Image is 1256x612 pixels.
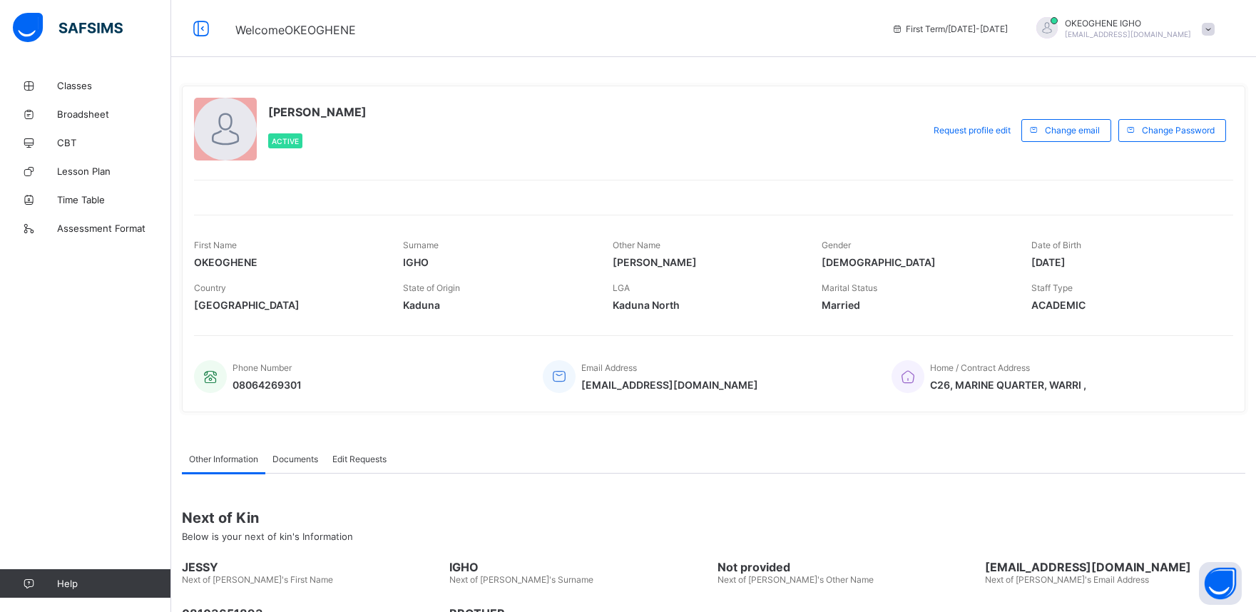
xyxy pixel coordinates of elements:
[403,282,460,293] span: State of Origin
[581,362,637,373] span: Email Address
[930,362,1030,373] span: Home / Contract Address
[1031,256,1219,268] span: [DATE]
[985,574,1149,585] span: Next of [PERSON_NAME]'s Email Address
[194,256,382,268] span: OKEOGHENE
[182,509,1245,526] span: Next of Kin
[57,194,171,205] span: Time Table
[718,574,874,585] span: Next of [PERSON_NAME]'s Other Name
[892,24,1008,34] span: session/term information
[403,240,439,250] span: Surname
[194,240,237,250] span: First Name
[1022,17,1222,41] div: OKEOGHENEIGHO
[613,240,660,250] span: Other Name
[822,299,1009,311] span: Married
[235,23,356,37] span: Welcome OKEOGHENE
[268,105,367,119] span: [PERSON_NAME]
[822,282,877,293] span: Marital Status
[930,379,1086,391] span: C26, MARINE QUARTER, WARRI ,
[934,125,1011,136] span: Request profile edit
[272,454,318,464] span: Documents
[1031,240,1081,250] span: Date of Birth
[449,574,593,585] span: Next of [PERSON_NAME]'s Surname
[581,379,758,391] span: [EMAIL_ADDRESS][DOMAIN_NAME]
[57,223,171,234] span: Assessment Format
[1065,18,1191,29] span: OKEOGHENE IGHO
[1031,299,1219,311] span: ACADEMIC
[1045,125,1100,136] span: Change email
[718,560,978,574] span: Not provided
[57,578,170,589] span: Help
[613,256,800,268] span: [PERSON_NAME]
[613,299,800,311] span: Kaduna North
[189,454,258,464] span: Other Information
[613,282,630,293] span: LGA
[194,282,226,293] span: Country
[233,379,302,391] span: 08064269301
[1199,562,1242,605] button: Open asap
[1142,125,1215,136] span: Change Password
[13,13,123,43] img: safsims
[985,560,1245,574] span: [EMAIL_ADDRESS][DOMAIN_NAME]
[403,256,591,268] span: IGHO
[182,574,333,585] span: Next of [PERSON_NAME]'s First Name
[182,560,442,574] span: JESSY
[57,137,171,148] span: CBT
[182,531,353,542] span: Below is your next of kin's Information
[272,137,299,146] span: Active
[1065,30,1191,39] span: [EMAIL_ADDRESS][DOMAIN_NAME]
[194,299,382,311] span: [GEOGRAPHIC_DATA]
[449,560,710,574] span: IGHO
[57,165,171,177] span: Lesson Plan
[1031,282,1073,293] span: Staff Type
[57,108,171,120] span: Broadsheet
[332,454,387,464] span: Edit Requests
[57,80,171,91] span: Classes
[403,299,591,311] span: Kaduna
[822,256,1009,268] span: [DEMOGRAPHIC_DATA]
[822,240,851,250] span: Gender
[233,362,292,373] span: Phone Number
